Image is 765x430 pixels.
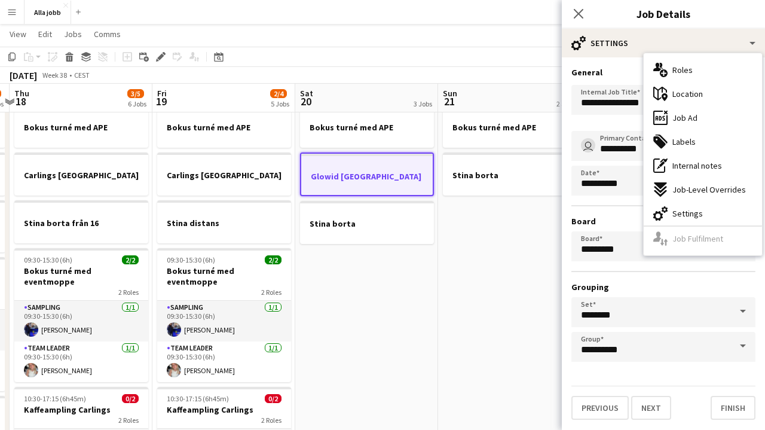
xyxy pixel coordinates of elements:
div: 5 Jobs [271,99,289,108]
span: Job Ad [672,112,697,123]
span: Fri [157,88,167,99]
span: Settings [672,208,703,219]
span: Jobs [64,29,82,39]
span: 2 Roles [118,288,139,297]
a: View [5,26,31,42]
a: Edit [33,26,57,42]
h3: Kaffeampling Carlings [157,404,291,415]
div: [DATE] [10,69,37,81]
app-job-card: Stina distans [157,200,291,243]
h3: General [571,67,755,78]
button: Alla jobb [25,1,71,24]
span: Roles [672,65,693,75]
app-card-role: Sampling1/109:30-15:30 (6h)[PERSON_NAME] [14,301,148,341]
span: 10:30-17:15 (6h45m) [24,394,86,403]
div: Settings [562,29,765,57]
span: 2/2 [122,255,139,264]
h3: Stina borta [443,170,577,181]
h3: Bokus turné med APE [300,122,434,133]
h3: Bokus turné med eventmoppe [157,266,291,287]
span: 10:30-17:15 (6h45m) [167,394,229,403]
h3: Stina borta från 16 [14,218,148,228]
span: 21 [441,94,457,108]
app-job-card: Stina borta [300,201,434,244]
div: 3 Jobs [414,99,432,108]
span: 2 Roles [118,416,139,425]
span: Internal notes [672,160,722,171]
h3: Carlings [GEOGRAPHIC_DATA] [14,170,148,181]
app-job-card: 09:30-15:30 (6h)2/2Bokus turné med eventmoppe2 RolesSampling1/109:30-15:30 (6h)[PERSON_NAME]Team ... [157,248,291,382]
span: 2 Roles [261,288,281,297]
h3: Carlings [GEOGRAPHIC_DATA] [157,170,291,181]
span: Job-Level Overrides [672,184,746,195]
h3: Grouping [571,282,755,292]
app-job-card: Stina borta [443,153,577,196]
span: Week 38 [39,71,69,80]
h3: Bokus turné med APE [14,122,148,133]
app-job-card: Carlings [GEOGRAPHIC_DATA] [14,153,148,196]
span: 0/2 [265,394,281,403]
span: 09:30-15:30 (6h) [167,255,215,264]
h3: Stina distans [157,218,291,228]
app-job-card: Bokus turné med APE [157,105,291,148]
div: 6 Jobs [128,99,146,108]
h3: Bokus turné med APE [443,122,577,133]
span: 2 Roles [261,416,281,425]
span: Comms [94,29,121,39]
div: 2 Jobs [556,99,575,108]
h3: Stina borta [300,218,434,229]
h3: Kaffeampling Carlings [14,404,148,415]
app-card-role: Sampling1/109:30-15:30 (6h)[PERSON_NAME] [157,301,291,341]
span: 2/2 [265,255,281,264]
app-card-role: Team Leader1/109:30-15:30 (6h)[PERSON_NAME] [157,341,291,382]
h3: Board [571,216,755,227]
span: 2/4 [270,89,287,98]
div: CEST [74,71,90,80]
app-job-card: Bokus turné med APE [443,105,577,148]
button: Finish [711,396,755,420]
span: 20 [298,94,313,108]
span: Location [672,89,703,99]
app-job-card: Carlings [GEOGRAPHIC_DATA] [157,153,291,196]
app-card-role: Team Leader1/109:30-15:30 (6h)[PERSON_NAME] [14,341,148,382]
a: Jobs [59,26,87,42]
span: 3/5 [127,89,144,98]
app-job-card: Stina borta från 16 [14,200,148,243]
span: Sat [300,88,313,99]
app-job-card: Bokus turné med APE [300,105,434,148]
app-job-card: Bokus turné med APE [14,105,148,148]
span: 09:30-15:30 (6h) [24,255,72,264]
a: Comms [89,26,126,42]
span: 19 [155,94,167,108]
h3: Bokus turné med APE [157,122,291,133]
button: Next [631,396,671,420]
button: Previous [571,396,629,420]
span: 0/2 [122,394,139,403]
span: Thu [14,88,29,99]
span: View [10,29,26,39]
span: Edit [38,29,52,39]
span: 18 [13,94,29,108]
h3: Bokus turné med eventmoppe [14,266,148,287]
app-job-card: Glowid [GEOGRAPHIC_DATA] [300,153,434,196]
app-job-card: 09:30-15:30 (6h)2/2Bokus turné med eventmoppe2 RolesSampling1/109:30-15:30 (6h)[PERSON_NAME]Team ... [14,248,148,382]
h3: Glowid [GEOGRAPHIC_DATA] [301,171,433,182]
h3: Job Details [562,6,765,22]
span: Sun [443,88,457,99]
span: Labels [672,136,696,147]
